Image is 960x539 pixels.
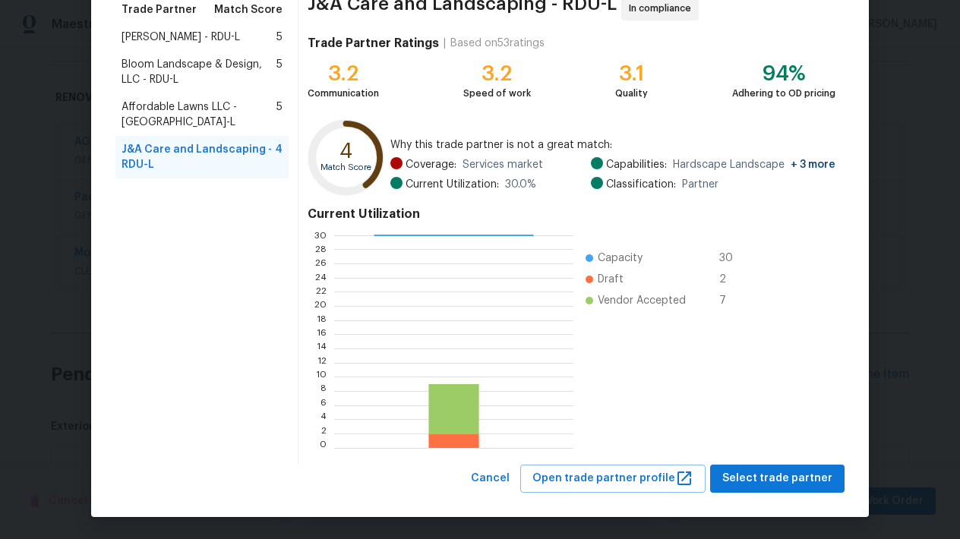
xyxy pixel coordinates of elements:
[606,177,676,192] span: Classification:
[321,414,327,424] text: 4
[308,86,379,101] div: Communication
[598,251,643,266] span: Capacity
[606,157,667,172] span: Capabilities:
[321,401,327,410] text: 6
[682,177,718,192] span: Partner
[465,465,516,493] button: Cancel
[520,465,706,493] button: Open trade partner profile
[463,86,531,101] div: Speed of work
[732,66,835,81] div: 94%
[710,465,845,493] button: Select trade partner
[719,272,744,287] span: 2
[719,251,744,266] span: 30
[463,157,543,172] span: Services market
[471,469,510,488] span: Cancel
[615,86,648,101] div: Quality
[321,429,327,438] text: 2
[122,99,276,130] span: Affordable Lawns LLC - [GEOGRAPHIC_DATA]-L
[316,372,327,381] text: 10
[673,157,835,172] span: Hardscape Landscape
[719,293,744,308] span: 7
[122,30,240,45] span: [PERSON_NAME] - RDU-L
[320,443,327,452] text: 0
[532,469,693,488] span: Open trade partner profile
[615,66,648,81] div: 3.1
[315,244,327,254] text: 28
[629,1,697,16] span: In compliance
[317,358,327,367] text: 12
[439,36,450,51] div: |
[463,66,531,81] div: 3.2
[598,272,624,287] span: Draft
[314,301,327,310] text: 20
[722,469,832,488] span: Select trade partner
[314,231,327,240] text: 30
[317,329,327,339] text: 16
[316,287,327,296] text: 22
[598,293,686,308] span: Vendor Accepted
[308,66,379,81] div: 3.2
[505,177,536,192] span: 30.0 %
[308,206,835,222] h4: Current Utilization
[339,140,352,162] text: 4
[406,157,456,172] span: Coverage:
[321,386,327,396] text: 8
[214,2,283,17] span: Match Score
[308,36,439,51] h4: Trade Partner Ratings
[122,142,275,172] span: J&A Care and Landscaping - RDU-L
[275,142,283,172] span: 4
[276,99,283,130] span: 5
[122,2,197,17] span: Trade Partner
[122,57,276,87] span: Bloom Landscape & Design, LLC - RDU-L
[321,163,371,172] text: Match Score
[315,273,327,282] text: 24
[406,177,499,192] span: Current Utilization:
[276,30,283,45] span: 5
[317,344,327,353] text: 14
[791,159,835,170] span: + 3 more
[317,316,327,325] text: 18
[450,36,545,51] div: Based on 53 ratings
[732,86,835,101] div: Adhering to OD pricing
[276,57,283,87] span: 5
[315,259,327,268] text: 26
[390,137,835,153] span: Why this trade partner is not a great match:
